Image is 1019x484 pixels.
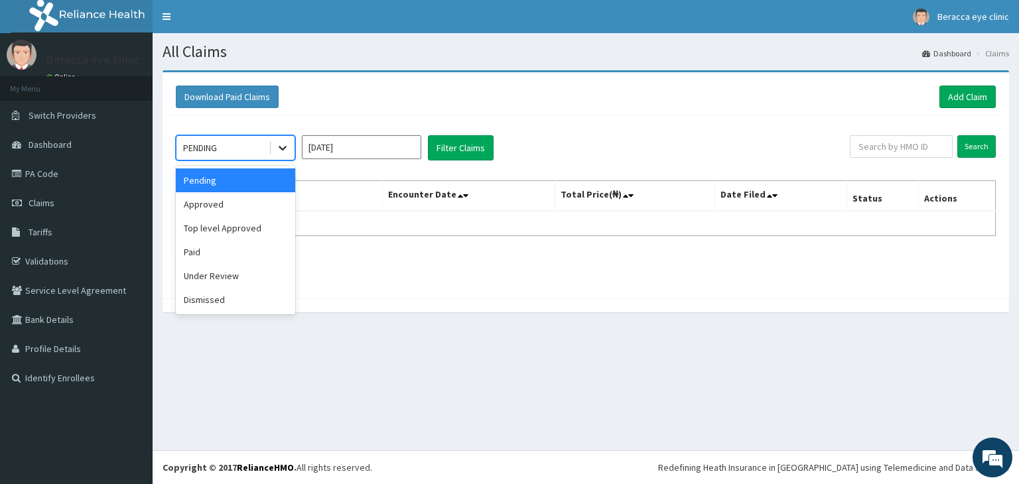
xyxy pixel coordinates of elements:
[555,181,715,212] th: Total Price(₦)
[658,461,1009,474] div: Redefining Heath Insurance in [GEOGRAPHIC_DATA] using Telemedicine and Data Science!
[918,181,995,212] th: Actions
[428,135,494,160] button: Filter Claims
[383,181,555,212] th: Encounter Date
[176,192,295,216] div: Approved
[153,450,1019,484] footer: All rights reserved.
[957,135,996,158] input: Search
[183,141,217,154] div: PENDING
[29,139,72,151] span: Dashboard
[7,40,36,70] img: User Image
[939,86,996,108] a: Add Claim
[176,86,279,108] button: Download Paid Claims
[937,11,1009,23] span: Beracca eye clinic
[176,168,295,192] div: Pending
[176,264,295,288] div: Under Review
[715,181,847,212] th: Date Filed
[176,240,295,264] div: Paid
[237,461,294,473] a: RelianceHMO
[29,226,52,238] span: Tariffs
[29,197,54,209] span: Claims
[847,181,918,212] th: Status
[46,54,140,66] p: Beracca eye clinic
[176,288,295,312] div: Dismissed
[163,461,297,473] strong: Copyright © 2017 .
[302,135,421,159] input: Select Month and Year
[163,43,1009,60] h1: All Claims
[29,109,96,121] span: Switch Providers
[176,216,295,240] div: Top level Approved
[850,135,953,158] input: Search by HMO ID
[913,9,929,25] img: User Image
[922,48,971,59] a: Dashboard
[973,48,1009,59] li: Claims
[46,72,78,82] a: Online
